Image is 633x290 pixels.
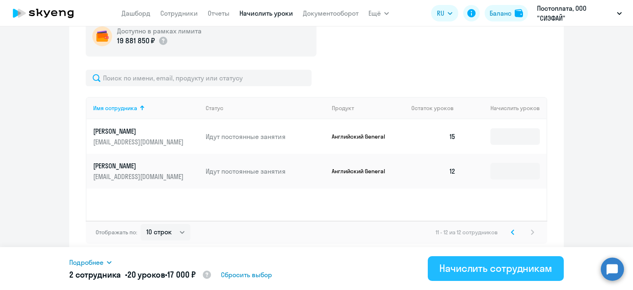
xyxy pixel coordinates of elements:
div: Остаток уроков [411,104,462,112]
button: RU [431,5,458,21]
button: Балансbalance [485,5,528,21]
span: Остаток уроков [411,104,454,112]
button: Ещё [368,5,389,21]
a: Сотрудники [160,9,198,17]
div: Имя сотрудника [93,104,137,112]
span: RU [437,8,444,18]
div: Начислить сотрудникам [439,262,552,275]
div: Продукт [332,104,354,112]
p: [PERSON_NAME] [93,127,185,136]
span: Отображать по: [96,229,137,236]
span: 17 000 ₽ [167,269,196,280]
div: Статус [206,104,223,112]
a: Дашборд [122,9,150,17]
div: Имя сотрудника [93,104,199,112]
p: Постоплата, ООО "СИЭФАЙ" [537,3,614,23]
p: [EMAIL_ADDRESS][DOMAIN_NAME] [93,172,185,181]
img: wallet-circle.png [92,26,112,46]
p: [PERSON_NAME] [93,161,185,170]
a: [PERSON_NAME][EMAIL_ADDRESS][DOMAIN_NAME] [93,161,199,181]
a: Документооборот [303,9,359,17]
span: Ещё [368,8,381,18]
p: Английский General [332,167,394,175]
button: Начислить сотрудникам [428,256,564,281]
button: Постоплата, ООО "СИЭФАЙ" [533,3,626,23]
h5: 2 сотрудника • • [69,269,212,281]
a: Отчеты [208,9,230,17]
span: 20 уроков [127,269,165,280]
p: Английский General [332,133,394,140]
span: Сбросить выбор [221,270,272,280]
div: Продукт [332,104,405,112]
input: Поиск по имени, email, продукту или статусу [86,70,312,86]
h5: Доступно в рамках лимита [117,26,202,35]
p: Идут постоянные занятия [206,167,325,176]
span: Подробнее [69,257,103,267]
div: Статус [206,104,325,112]
td: 15 [405,119,462,154]
p: [EMAIL_ADDRESS][DOMAIN_NAME] [93,137,185,146]
p: 19 881 850 ₽ [117,35,155,46]
a: [PERSON_NAME][EMAIL_ADDRESS][DOMAIN_NAME] [93,127,199,146]
th: Начислить уроков [462,97,546,119]
a: Начислить уроки [239,9,293,17]
img: balance [515,9,523,17]
td: 12 [405,154,462,189]
div: Баланс [490,8,511,18]
span: 11 - 12 из 12 сотрудников [436,229,498,236]
p: Идут постоянные занятия [206,132,325,141]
